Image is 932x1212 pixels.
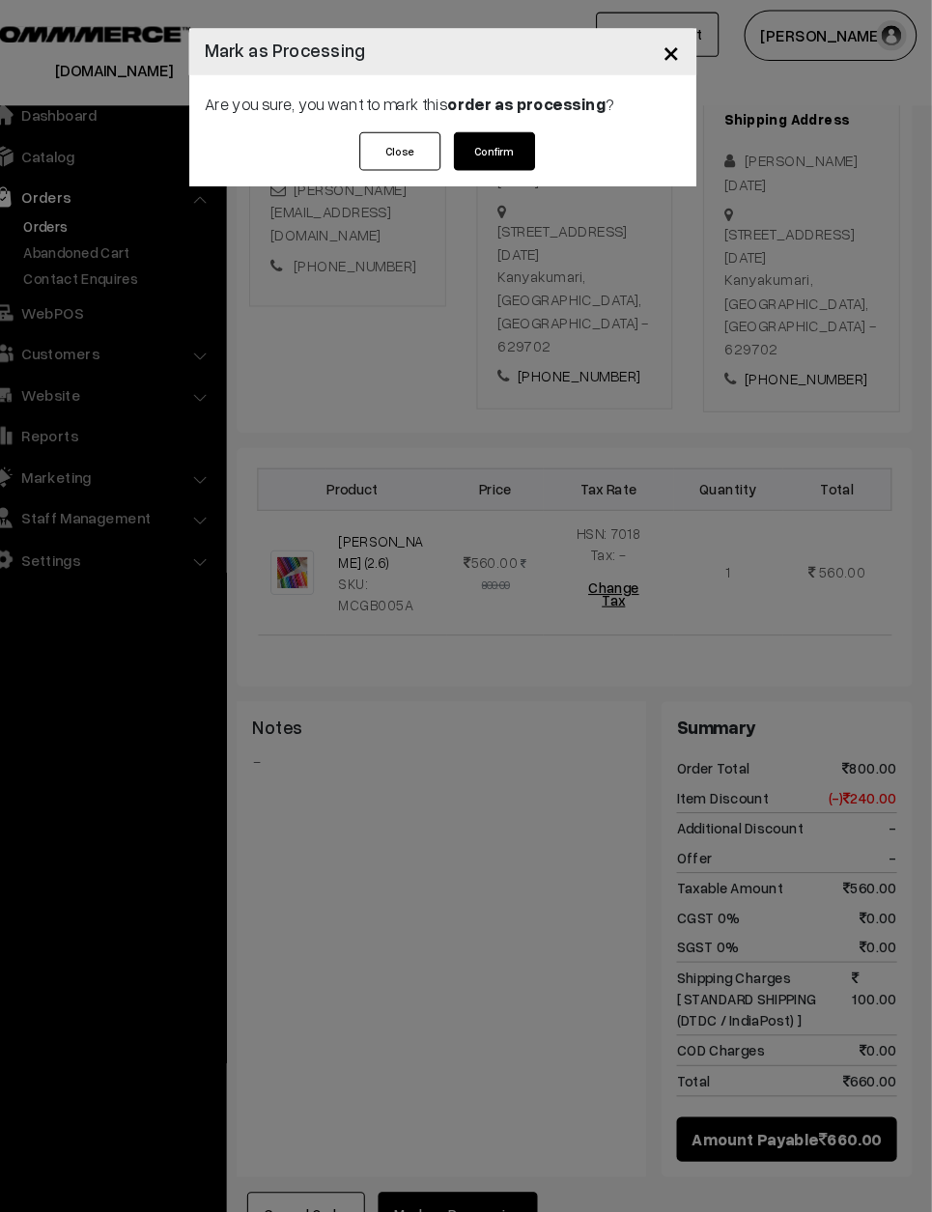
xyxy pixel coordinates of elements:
strong: order as processing [471,89,622,108]
span: × [676,31,692,67]
button: Confirm [477,126,554,162]
h4: Mark as Processing [240,35,394,61]
div: Are you sure, you want to mark this ? [225,71,708,126]
button: Close [661,19,708,79]
button: Close [387,126,465,162]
